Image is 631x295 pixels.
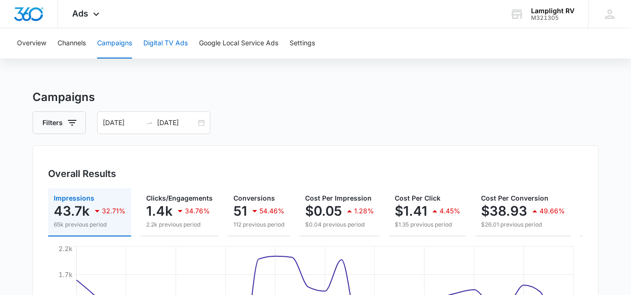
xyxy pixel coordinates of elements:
[185,208,210,214] p: 34.76%
[305,194,372,202] span: Cost Per Impression
[481,220,565,229] p: $26.01 previous period
[58,270,73,278] tspan: 1.7k
[72,8,88,18] span: Ads
[58,244,73,253] tspan: 2.2k
[143,28,188,59] button: Digital TV Ads
[395,203,427,219] p: $1.41
[146,119,153,126] span: to
[259,208,284,214] p: 54.46%
[440,208,460,214] p: 4.45%
[290,28,315,59] button: Settings
[481,203,527,219] p: $38.93
[102,208,125,214] p: 32.71%
[48,167,116,181] h3: Overall Results
[146,203,173,219] p: 1.4k
[531,15,574,21] div: account id
[33,111,86,134] button: Filters
[97,28,132,59] button: Campaigns
[233,203,247,219] p: 51
[157,118,196,128] input: End date
[354,208,374,214] p: 1.28%
[146,220,213,229] p: 2.2k previous period
[531,7,574,15] div: account name
[540,208,565,214] p: 49.66%
[395,220,460,229] p: $1.35 previous period
[33,89,598,106] h3: Campaigns
[481,194,548,202] span: Cost Per Conversion
[54,220,125,229] p: 65k previous period
[146,194,213,202] span: Clicks/Engagements
[54,194,94,202] span: Impressions
[54,203,90,219] p: 43.7k
[233,220,284,229] p: 112 previous period
[305,203,342,219] p: $0.05
[395,194,440,202] span: Cost Per Click
[305,220,374,229] p: $0.04 previous period
[199,28,278,59] button: Google Local Service Ads
[233,194,275,202] span: Conversions
[103,118,142,128] input: Start date
[17,28,46,59] button: Overview
[146,119,153,126] span: swap-right
[58,28,86,59] button: Channels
